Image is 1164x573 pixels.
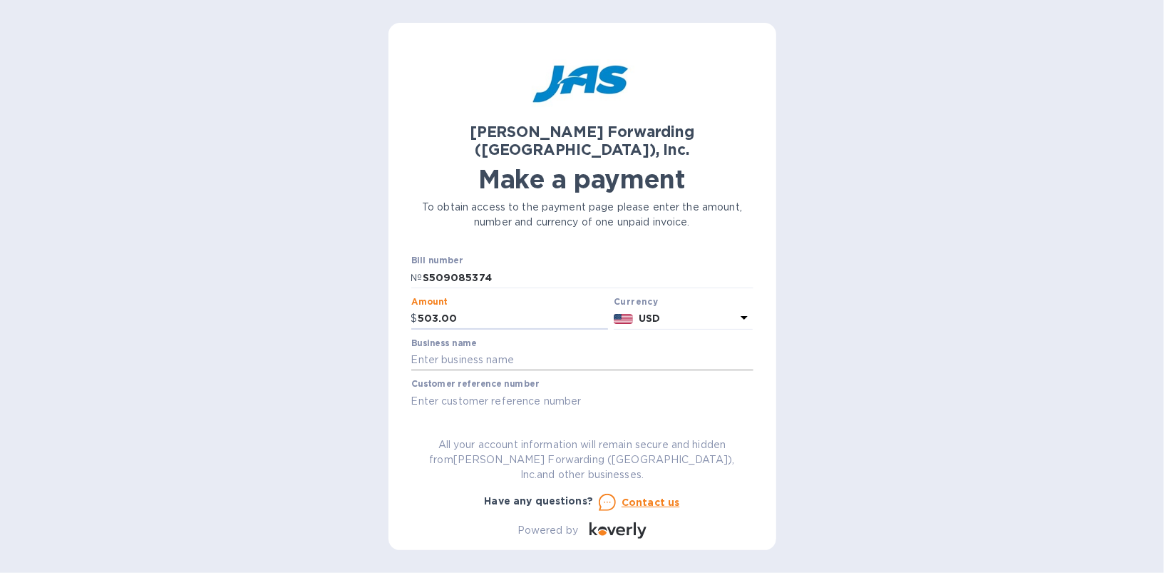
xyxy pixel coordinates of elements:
[411,339,477,348] label: Business name
[639,313,660,324] b: USD
[411,270,423,285] p: №
[418,308,609,330] input: 0.00
[614,314,633,324] img: USD
[411,311,418,326] p: $
[411,437,753,482] p: All your account information will remain secure and hidden from [PERSON_NAME] Forwarding ([GEOGRA...
[411,380,539,389] label: Customer reference number
[411,164,753,194] h1: Make a payment
[411,200,753,230] p: To obtain access to the payment page please enter the amount, number and currency of one unpaid i...
[517,523,578,538] p: Powered by
[485,495,594,507] b: Have any questions?
[614,296,658,307] b: Currency
[411,390,753,412] input: Enter customer reference number
[411,298,448,306] label: Amount
[470,123,694,158] b: [PERSON_NAME] Forwarding ([GEOGRAPHIC_DATA]), Inc.
[423,267,753,288] input: Enter bill number
[622,497,680,508] u: Contact us
[411,350,753,371] input: Enter business name
[411,257,463,265] label: Bill number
